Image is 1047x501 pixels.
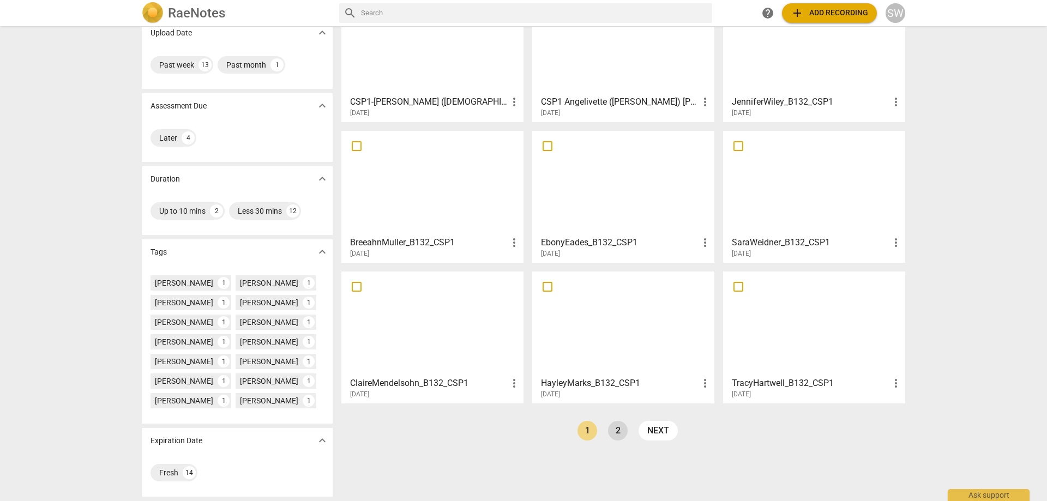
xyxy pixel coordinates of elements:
div: 1 [303,375,315,387]
img: Logo [142,2,164,24]
div: [PERSON_NAME] [240,317,298,328]
h3: JenniferWiley_B132_CSP1 [732,95,889,108]
div: Past week [159,59,194,70]
div: 14 [183,466,196,479]
div: [PERSON_NAME] [155,317,213,328]
div: 1 [218,355,230,367]
div: [PERSON_NAME] [240,277,298,288]
button: SW [886,3,905,23]
div: Up to 10 mins [159,206,206,216]
span: help [761,7,774,20]
span: Add recording [791,7,868,20]
div: 1 [218,277,230,289]
div: 1 [303,395,315,407]
span: more_vert [889,95,902,108]
span: more_vert [699,377,712,390]
div: 1 [218,336,230,348]
span: search [344,7,357,20]
p: Upload Date [151,27,192,39]
div: 4 [182,131,195,144]
button: Show more [314,432,330,449]
div: 1 [218,375,230,387]
div: [PERSON_NAME] [240,395,298,406]
div: [PERSON_NAME] [155,277,213,288]
div: [PERSON_NAME] [155,336,213,347]
div: Later [159,132,177,143]
a: TracyHartwell_B132_CSP1[DATE] [727,275,901,399]
span: expand_more [316,172,329,185]
div: [PERSON_NAME] [240,356,298,367]
h3: EbonyEades_B132_CSP1 [541,236,699,249]
span: more_vert [508,95,521,108]
a: ClaireMendelsohn_B132_CSP1[DATE] [345,275,520,399]
h3: ClaireMendelsohn_B132_CSP1 [350,377,508,390]
span: [DATE] [732,249,751,258]
div: 1 [303,355,315,367]
div: Less 30 mins [238,206,282,216]
a: Page 1 is your current page [577,421,597,440]
button: Show more [314,244,330,260]
h3: CSP1-Magdalena (Male) Castro [350,95,508,108]
h3: CSP1 Angelivette (Angie) Rodriguez [541,95,699,108]
div: 13 [198,58,212,71]
a: Help [758,3,778,23]
a: next [639,421,678,440]
span: expand_more [316,434,329,447]
span: add [791,7,804,20]
a: Page 2 [608,421,628,440]
div: [PERSON_NAME] [240,376,298,387]
div: Ask support [948,489,1030,501]
button: Upload [782,3,877,23]
div: Fresh [159,467,178,478]
div: [PERSON_NAME] [155,395,213,406]
div: 1 [218,316,230,328]
div: 2 [210,204,223,218]
span: [DATE] [350,249,369,258]
div: 1 [303,297,315,309]
h2: RaeNotes [168,5,225,21]
span: [DATE] [350,108,369,118]
p: Duration [151,173,180,185]
h3: HayleyMarks_B132_CSP1 [541,377,699,390]
span: [DATE] [732,108,751,118]
div: 12 [286,204,299,218]
div: Past month [226,59,266,70]
span: more_vert [699,95,712,108]
span: expand_more [316,245,329,258]
span: [DATE] [541,390,560,399]
div: 1 [303,277,315,289]
button: Show more [314,98,330,114]
a: LogoRaeNotes [142,2,330,24]
div: 1 [218,297,230,309]
span: more_vert [699,236,712,249]
p: Tags [151,246,167,258]
div: 1 [218,395,230,407]
div: 1 [303,316,315,328]
h3: SaraWeidner_B132_CSP1 [732,236,889,249]
p: Expiration Date [151,435,202,446]
div: [PERSON_NAME] [155,356,213,367]
h3: BreeahnMuller_B132_CSP1 [350,236,508,249]
span: more_vert [508,236,521,249]
a: SaraWeidner_B132_CSP1[DATE] [727,135,901,258]
input: Search [361,4,708,22]
a: HayleyMarks_B132_CSP1[DATE] [536,275,711,399]
div: [PERSON_NAME] [155,376,213,387]
span: more_vert [889,377,902,390]
div: [PERSON_NAME] [240,297,298,308]
button: Show more [314,25,330,41]
p: Assessment Due [151,100,207,112]
span: [DATE] [350,390,369,399]
span: more_vert [889,236,902,249]
span: expand_more [316,26,329,39]
span: [DATE] [732,390,751,399]
a: BreeahnMuller_B132_CSP1[DATE] [345,135,520,258]
div: 1 [270,58,284,71]
span: [DATE] [541,249,560,258]
div: [PERSON_NAME] [240,336,298,347]
button: Show more [314,171,330,187]
div: 1 [303,336,315,348]
span: [DATE] [541,108,560,118]
span: expand_more [316,99,329,112]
